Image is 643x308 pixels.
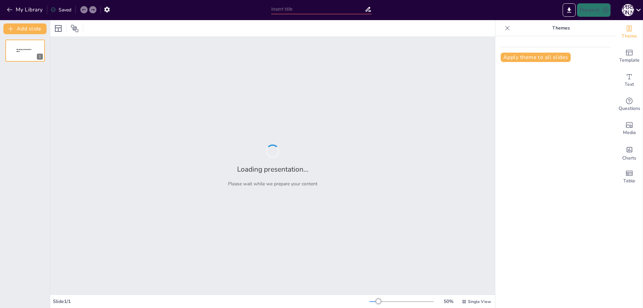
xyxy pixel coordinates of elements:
span: Media [623,129,636,136]
h2: Loading presentation... [237,165,308,174]
p: Themes [513,20,609,36]
div: Change the overall theme [616,20,643,44]
span: Position [71,24,79,33]
button: My Library [5,4,46,15]
div: Add ready made slides [616,44,643,68]
div: Slide 1 / 1 [53,298,369,305]
span: Text [625,81,634,88]
div: 1 [37,54,43,60]
button: Present [577,3,611,17]
span: Questions [619,105,640,112]
span: Single View [468,299,491,304]
span: Theme [622,33,637,40]
button: Export to PowerPoint [563,3,576,17]
button: Apply theme to all slides [501,53,571,62]
span: Table [623,177,635,185]
div: Layout [53,23,64,34]
span: Sendsteps presentation editor [16,49,31,52]
div: А [PERSON_NAME] [622,4,634,16]
p: Please wait while we prepare your content [228,181,317,187]
div: 50 % [440,298,456,305]
div: Add a table [616,165,643,189]
input: Insert title [271,4,365,14]
div: 1 [5,40,45,62]
div: Add text boxes [616,68,643,93]
div: Get real-time input from your audience [616,93,643,117]
div: Add charts and graphs [616,141,643,165]
button: Add slide [3,23,47,34]
span: Template [619,57,640,64]
div: Add images, graphics, shapes or video [616,117,643,141]
div: Saved [51,7,71,13]
span: Charts [622,155,636,162]
button: А [PERSON_NAME] [622,3,634,17]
